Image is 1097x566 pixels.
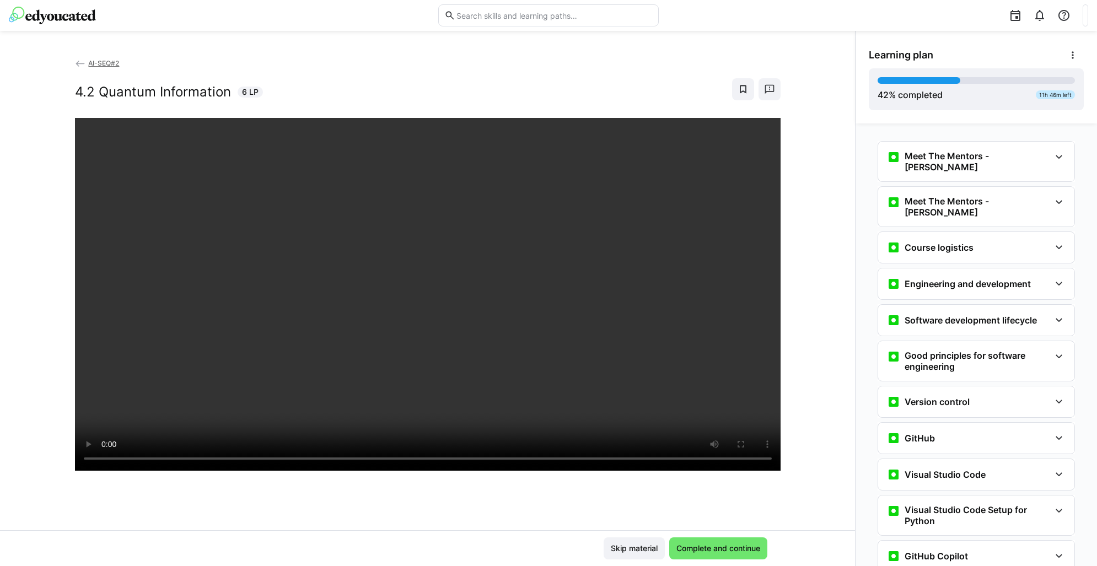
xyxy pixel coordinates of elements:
h3: Visual Studio Code [905,469,986,480]
span: Complete and continue [675,543,762,554]
div: % completed [878,88,943,101]
h3: Course logistics [905,242,974,253]
div: 11h 46m left [1036,90,1075,99]
span: 42 [878,89,889,100]
span: AI-SEQ#2 [88,59,119,67]
h3: Meet The Mentors - [PERSON_NAME] [905,150,1050,173]
h3: Meet The Mentors - [PERSON_NAME] [905,196,1050,218]
h3: Good principles for software engineering [905,350,1050,372]
span: 6 LP [242,87,259,98]
span: Skip material [609,543,659,554]
h3: GitHub [905,433,935,444]
h3: Software development lifecycle [905,315,1037,326]
input: Search skills and learning paths… [455,10,653,20]
a: AI-SEQ#2 [75,59,120,67]
span: Learning plan [869,49,933,61]
button: Skip material [604,537,665,559]
h3: Version control [905,396,970,407]
h3: Visual Studio Code Setup for Python [905,504,1050,526]
h3: GitHub Copilot [905,551,968,562]
button: Complete and continue [669,537,767,559]
h2: 4.2 Quantum Information [75,84,231,100]
h3: Engineering and development [905,278,1031,289]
